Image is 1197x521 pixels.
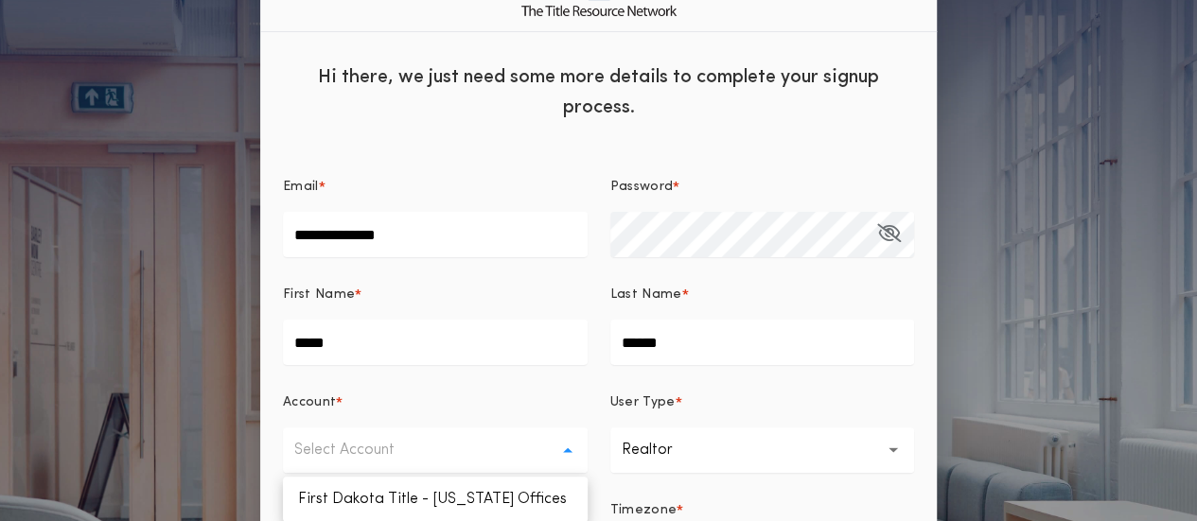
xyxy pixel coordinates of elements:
p: User Type [610,393,676,412]
p: Email [283,178,319,197]
div: Hi there, we just need some more details to complete your signup process. [260,47,937,132]
button: Realtor [610,427,915,473]
input: First Name* [283,320,588,365]
p: First Name [283,286,355,304]
input: Email* [283,212,588,257]
p: Password [610,178,674,197]
input: Password* [610,212,915,257]
p: Timezone [610,501,678,520]
p: Account [283,393,336,412]
input: Last Name* [610,320,915,365]
button: Password* [877,212,901,257]
button: Select Account [283,427,588,473]
p: Last Name [610,286,682,304]
p: Realtor [622,439,703,461]
p: Select Account [294,439,425,461]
